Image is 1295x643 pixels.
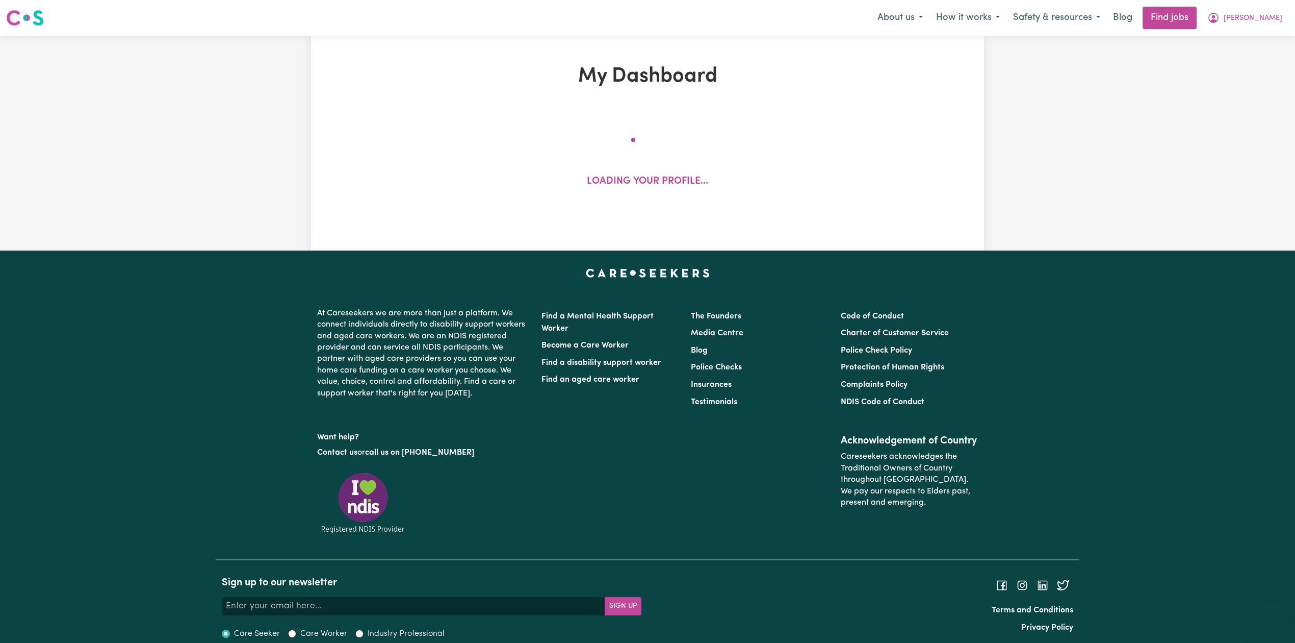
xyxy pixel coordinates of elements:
a: Police Checks [691,363,742,372]
img: Careseekers logo [6,9,44,27]
a: Find a Mental Health Support Worker [541,312,654,333]
a: Blog [691,347,708,355]
button: Subscribe [605,597,641,615]
a: The Founders [691,312,741,320]
label: Industry Professional [368,628,445,640]
h1: My Dashboard [429,64,866,89]
label: Care Worker [300,628,347,640]
a: Follow Careseekers on Instagram [1016,581,1028,589]
a: Careseekers home page [586,269,710,277]
a: Privacy Policy [1021,624,1073,632]
p: Careseekers acknowledges the Traditional Owners of Country throughout [GEOGRAPHIC_DATA]. We pay o... [841,447,978,512]
a: Follow Careseekers on Facebook [996,581,1008,589]
a: Charter of Customer Service [841,329,949,337]
a: Police Check Policy [841,347,912,355]
a: call us on [PHONE_NUMBER] [365,449,474,457]
button: About us [871,7,929,29]
a: Find an aged care worker [541,376,639,384]
label: Care Seeker [234,628,280,640]
a: Complaints Policy [841,381,908,389]
a: Find a disability support worker [541,359,661,367]
button: My Account [1201,7,1289,29]
a: Terms and Conditions [992,606,1073,614]
h2: Sign up to our newsletter [222,577,641,589]
p: or [317,443,529,462]
a: Testimonials [691,398,737,406]
p: Want help? [317,428,529,443]
a: Code of Conduct [841,312,904,320]
img: Registered NDIS provider [317,471,409,535]
input: Enter your email here... [222,597,605,615]
a: Blog [1107,7,1138,29]
a: Insurances [691,381,732,389]
a: Careseekers logo [6,6,44,30]
a: NDIS Code of Conduct [841,398,924,406]
a: Contact us [317,449,357,457]
p: At Careseekers we are more than just a platform. We connect individuals directly to disability su... [317,304,529,403]
h2: Acknowledgement of Country [841,435,978,447]
a: Follow Careseekers on Twitter [1057,581,1069,589]
a: Media Centre [691,329,743,337]
span: [PERSON_NAME] [1224,13,1282,24]
a: Find jobs [1143,7,1197,29]
iframe: Button to launch messaging window [1254,602,1287,635]
a: Protection of Human Rights [841,363,944,372]
a: Follow Careseekers on LinkedIn [1037,581,1049,589]
button: Safety & resources [1006,7,1107,29]
p: Loading your profile... [587,175,708,189]
a: Become a Care Worker [541,341,629,350]
button: How it works [929,7,1006,29]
